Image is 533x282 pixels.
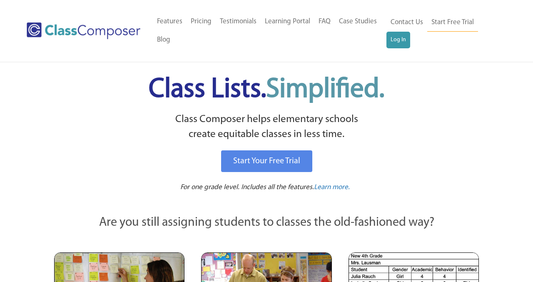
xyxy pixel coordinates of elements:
p: Class Composer helps elementary schools create equitable classes in less time. [53,112,480,142]
a: Start Your Free Trial [221,150,312,172]
a: Case Studies [335,12,381,31]
a: Learning Portal [261,12,314,31]
a: Contact Us [386,13,427,32]
nav: Header Menu [386,13,500,48]
img: Class Composer [27,22,140,39]
span: For one grade level. Includes all the features. [180,184,314,191]
a: Log In [386,32,410,48]
a: Testimonials [216,12,261,31]
p: Are you still assigning students to classes the old-fashioned way? [54,214,479,232]
a: Start Free Trial [427,13,478,32]
span: Class Lists. [149,76,384,103]
span: Start Your Free Trial [233,157,300,165]
a: Blog [153,31,174,49]
nav: Header Menu [153,12,386,49]
a: Features [153,12,187,31]
span: Learn more. [314,184,350,191]
a: Pricing [187,12,216,31]
a: Learn more. [314,182,350,193]
span: Simplified. [266,76,384,103]
a: FAQ [314,12,335,31]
